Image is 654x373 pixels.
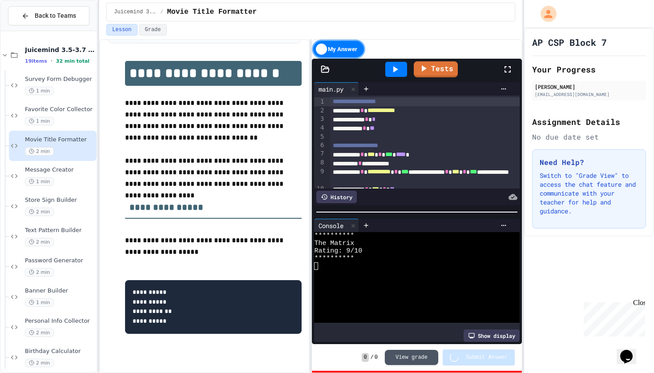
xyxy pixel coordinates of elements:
span: / [160,8,163,16]
span: 0 [375,354,378,361]
div: main.py [314,84,348,94]
div: 1 [314,97,325,106]
span: 2 min [25,329,54,337]
h3: Need Help? [540,157,638,168]
span: Survey Form Debugger [25,76,95,83]
button: Grade [139,24,167,36]
div: Console [314,221,348,230]
span: 1 min [25,177,54,186]
a: Tests [414,61,458,77]
span: 0 [362,353,368,362]
span: 2 min [25,208,54,216]
span: 2 min [25,268,54,277]
h2: Your Progress [532,63,646,76]
div: 4 [314,124,325,132]
div: 9 [314,167,325,184]
div: 3 [314,115,325,124]
p: Switch to "Grade View" to access the chat feature and communicate with your teacher for help and ... [540,171,638,216]
span: Movie Title Formatter [25,136,95,144]
div: 5 [314,132,325,141]
span: / [371,354,374,361]
span: Personal Info Collector [25,317,95,325]
div: History [316,191,357,203]
div: No due date set [532,132,646,142]
div: 7 [314,149,325,158]
span: Password Generator [25,257,95,265]
span: 19 items [25,58,47,64]
span: Submit Answer [466,354,508,361]
span: 1 min [25,87,54,95]
span: 2 min [25,238,54,246]
span: The Matrix [314,240,354,247]
span: Back to Teams [35,11,76,20]
span: Rating: 9/10 [314,247,362,255]
button: Lesson [106,24,137,36]
div: [EMAIL_ADDRESS][DOMAIN_NAME] [535,91,643,98]
span: Text Pattern Builder [25,227,95,234]
iframe: chat widget [617,337,645,364]
span: Banner Builder [25,287,95,295]
div: 8 [314,158,325,167]
iframe: chat widget [580,299,645,337]
span: Birthday Calculator [25,348,95,355]
div: 10 [314,184,325,193]
div: 2 [314,106,325,115]
span: 1 min [25,117,54,125]
span: Favorite Color Collector [25,106,95,113]
span: 2 min [25,359,54,367]
div: Chat with us now!Close [4,4,61,56]
div: My Account [531,4,559,24]
div: [PERSON_NAME] [535,83,643,91]
span: Store Sign Builder [25,197,95,204]
span: • [51,57,52,64]
button: View grade [385,350,438,365]
span: Juicemind 3.5-3.7 Exercises [114,8,157,16]
h1: AP CSP Block 7 [532,36,607,48]
div: 6 [314,141,325,150]
div: Show display [464,329,520,342]
span: Message Creator [25,166,95,174]
span: Juicemind 3.5-3.7 Exercises [25,46,95,54]
span: 1 min [25,298,54,307]
span: Movie Title Formatter [167,7,257,17]
span: 32 min total [56,58,89,64]
span: 2 min [25,147,54,156]
h2: Assignment Details [532,116,646,128]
